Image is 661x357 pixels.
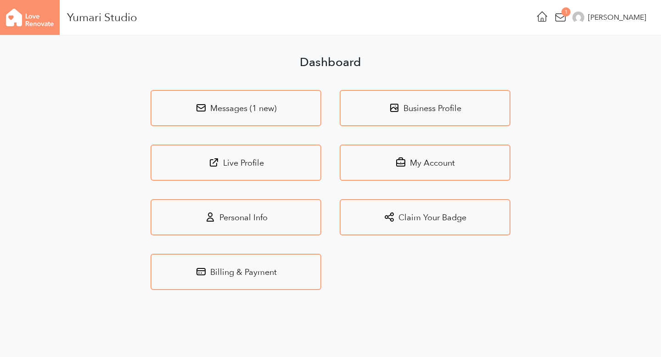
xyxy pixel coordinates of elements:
[554,11,567,24] a: 1
[572,11,584,23] img: b707d2b707f1e402b06a50f64b0289dc.png
[151,254,321,290] a: Billing & Payment
[151,145,321,181] a: Live Profile
[340,199,510,235] a: Claim Your Badge
[588,12,646,23] div: [PERSON_NAME]
[67,14,137,21] div: Yumari Studio
[151,199,321,235] a: Personal Info
[151,90,321,126] a: Messages (1 new)
[340,145,510,181] a: My Account
[561,7,571,17] span: 1
[151,57,510,67] h3: Dashboard
[340,90,510,126] a: Business Profile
